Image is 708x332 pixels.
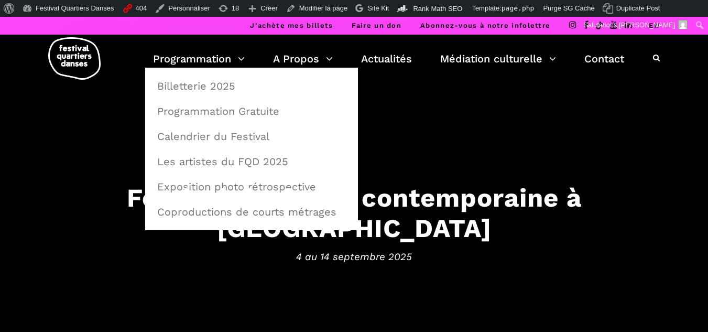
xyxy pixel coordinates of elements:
span: [PERSON_NAME] [619,21,675,29]
a: Programmation Gratuite [151,99,352,123]
a: Abonnez-vous à notre infolettre [420,22,550,29]
a: Calendrier du Festival [151,124,352,148]
a: Médiation culturelle [440,50,556,68]
span: page.php [502,4,535,12]
span: 4 au 14 septembre 2025 [29,249,679,265]
img: logo-fqd-med [48,37,101,80]
a: J’achète mes billets [250,22,333,29]
a: Programmation [153,50,245,68]
a: A Propos [273,50,333,68]
span: Site Kit [367,4,389,12]
span: Rank Math SEO [413,5,462,13]
a: Les artistes du FQD 2025 [151,149,352,174]
a: Faire un don [352,22,401,29]
a: Billetterie 2025 [151,74,352,98]
a: Contact [584,50,624,68]
h3: Festival de danse contemporaine à [GEOGRAPHIC_DATA] [29,182,679,244]
a: Salutations, [580,17,692,34]
a: Exposition photo rétrospective [151,175,352,199]
a: Actualités [361,50,412,68]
